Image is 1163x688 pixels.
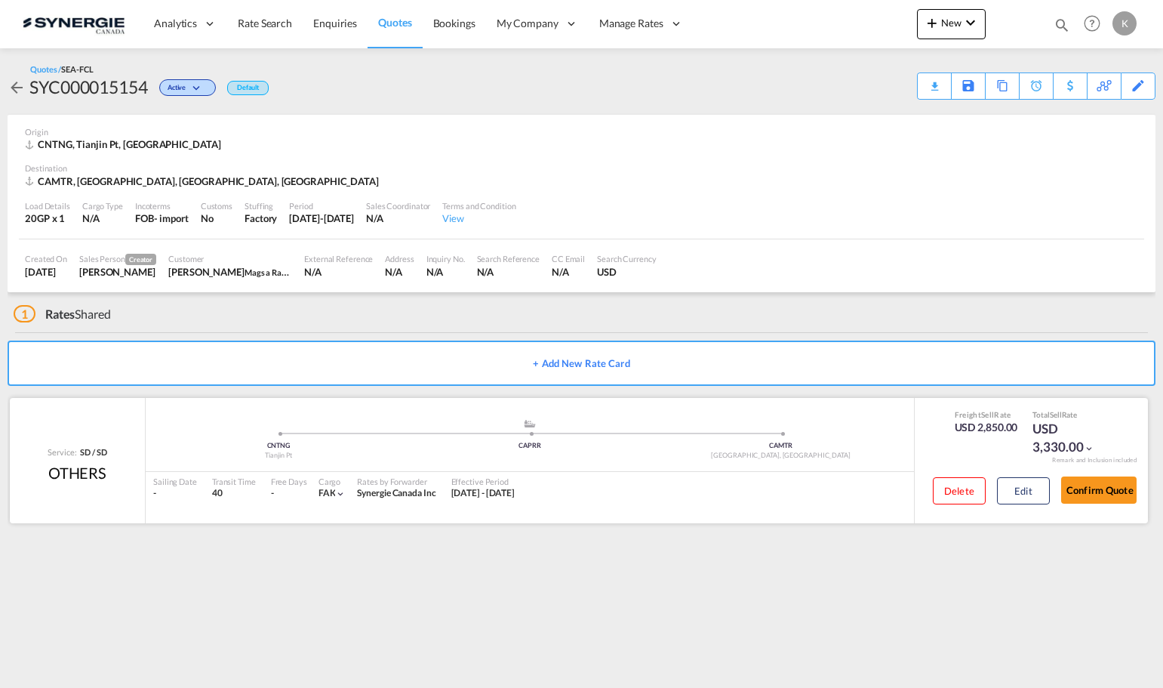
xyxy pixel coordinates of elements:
span: Synergie Canada Inc [357,487,435,498]
div: Factory Stuffing [245,211,277,225]
div: USD 3,330.00 [1032,420,1108,456]
div: CNTNG [153,441,405,451]
div: OTHERS [48,462,106,483]
div: Incoterms [135,200,189,211]
button: Edit [997,477,1050,504]
span: SEA-FCL [61,64,93,74]
div: SYC000015154 [29,75,148,99]
md-icon: icon-chevron-down [189,85,208,93]
div: Terms and Condition [442,200,515,211]
div: 30 Sep 2025 - 14 Oct 2025 [451,487,515,500]
span: Mags a Rabais [245,266,297,278]
div: Customs [201,200,232,211]
div: K [1112,11,1137,35]
span: Analytics [154,16,197,31]
md-icon: icon-chevron-down [335,489,346,499]
div: Search Currency [597,253,657,264]
div: N/A [304,265,373,279]
div: Search Reference [477,253,540,264]
div: icon-magnify [1054,17,1070,39]
div: - [153,487,197,500]
div: Sales Person [79,253,156,265]
div: 14 Oct 2025 [289,211,354,225]
div: No [201,211,232,225]
span: Creator [125,254,156,265]
div: CAPRR [405,441,656,451]
div: CNTNG, Tianjin Pt, Asia Pacific [25,137,224,151]
img: 1f56c880d42311ef80fc7dca854c8e59.png [23,7,125,41]
div: Origin [25,126,1138,137]
div: 30 Sep 2025 [25,265,67,279]
div: Cargo [318,476,346,487]
span: CNTNG, Tianjin Pt, [GEOGRAPHIC_DATA] [38,138,220,150]
div: Cargo Type [82,200,123,211]
div: View [442,211,515,225]
span: Rate Search [238,17,292,29]
div: Transit Time [212,476,256,487]
span: New [923,17,980,29]
div: Ludovic Leconte [168,265,292,279]
div: [GEOGRAPHIC_DATA], [GEOGRAPHIC_DATA] [655,451,906,461]
div: Adriana Groposila [79,265,156,279]
div: Freight Rate [955,409,1018,420]
div: 20GP x 1 [25,211,70,225]
span: Enquiries [313,17,357,29]
div: Shared [14,306,111,322]
div: N/A [385,265,414,279]
button: icon-plus 400-fgNewicon-chevron-down [917,9,986,39]
button: Confirm Quote [1061,477,1137,504]
div: Remark and Inclusion included [1041,456,1148,464]
div: N/A [426,265,465,279]
div: icon-arrow-left [8,75,29,99]
span: [DATE] - [DATE] [451,487,515,498]
div: Change Status Here [159,79,216,96]
span: Quotes [378,16,411,29]
div: Effective Period [451,476,515,487]
button: + Add New Rate Card [8,341,1155,386]
md-icon: icon-plus 400-fg [923,14,941,32]
div: - import [154,211,189,225]
div: Save As Template [952,73,985,99]
div: Sailing Date [153,476,197,487]
span: Sell [1050,410,1062,419]
md-icon: icon-chevron-down [961,14,980,32]
div: Total Rate [1032,409,1108,420]
span: Manage Rates [599,16,663,31]
div: 40 [212,487,256,500]
div: CC Email [552,253,585,264]
div: External Reference [304,253,373,264]
div: Quotes /SEA-FCL [30,63,94,75]
span: Help [1079,11,1105,36]
div: Sales Coordinator [366,200,430,211]
div: FOB [135,211,154,225]
span: Sell [981,410,994,419]
div: Address [385,253,414,264]
div: Quote PDF is not available at this time [925,73,943,87]
div: Help [1079,11,1112,38]
div: Load Details [25,200,70,211]
span: 1 [14,305,35,322]
md-icon: assets/icons/custom/ship-fill.svg [521,420,539,427]
div: CAMTR, Montreal, QC, Americas [25,174,383,188]
md-icon: icon-download [925,76,943,87]
span: FAK [318,487,336,498]
div: Rates by Forwarder [357,476,435,487]
div: Tianjin Pt [153,451,405,461]
div: Default [227,81,269,95]
md-icon: icon-arrow-left [8,79,26,97]
span: My Company [497,16,558,31]
button: Delete [933,477,986,504]
div: N/A [366,211,430,225]
div: Free Days [271,476,307,487]
div: Inquiry No. [426,253,465,264]
div: USD [597,265,657,279]
div: Period [289,200,354,211]
md-icon: icon-chevron-down [1084,443,1094,454]
div: - [271,487,274,500]
md-icon: icon-magnify [1054,17,1070,33]
div: N/A [82,211,123,225]
div: Customer [168,253,292,264]
div: Destination [25,162,1138,174]
div: CAMTR [655,441,906,451]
